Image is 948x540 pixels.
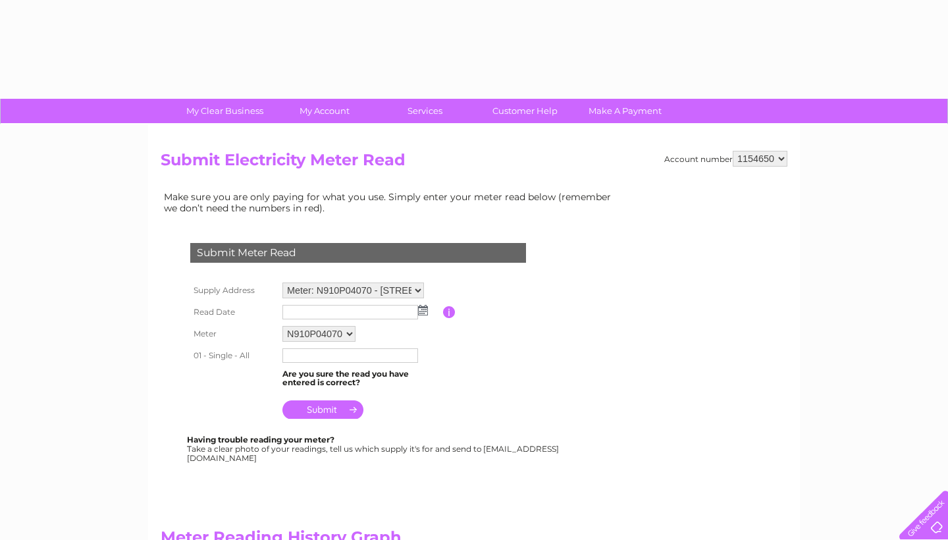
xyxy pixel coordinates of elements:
a: My Clear Business [171,99,279,123]
a: My Account [271,99,379,123]
a: Services [371,99,479,123]
div: Account number [664,151,787,167]
div: Take a clear photo of your readings, tell us which supply it's for and send to [EMAIL_ADDRESS][DO... [187,435,561,462]
th: Read Date [187,302,279,323]
h2: Submit Electricity Meter Read [161,151,787,176]
th: Supply Address [187,279,279,302]
a: Customer Help [471,99,579,123]
div: Submit Meter Read [190,243,526,263]
th: Meter [187,323,279,345]
b: Having trouble reading your meter? [187,435,334,445]
td: Make sure you are only paying for what you use. Simply enter your meter read below (remember we d... [161,188,621,216]
td: Are you sure the read you have entered is correct? [279,366,443,391]
a: Make A Payment [571,99,679,123]
input: Submit [282,400,363,419]
th: 01 - Single - All [187,345,279,366]
img: ... [418,305,428,315]
input: Information [443,306,456,318]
